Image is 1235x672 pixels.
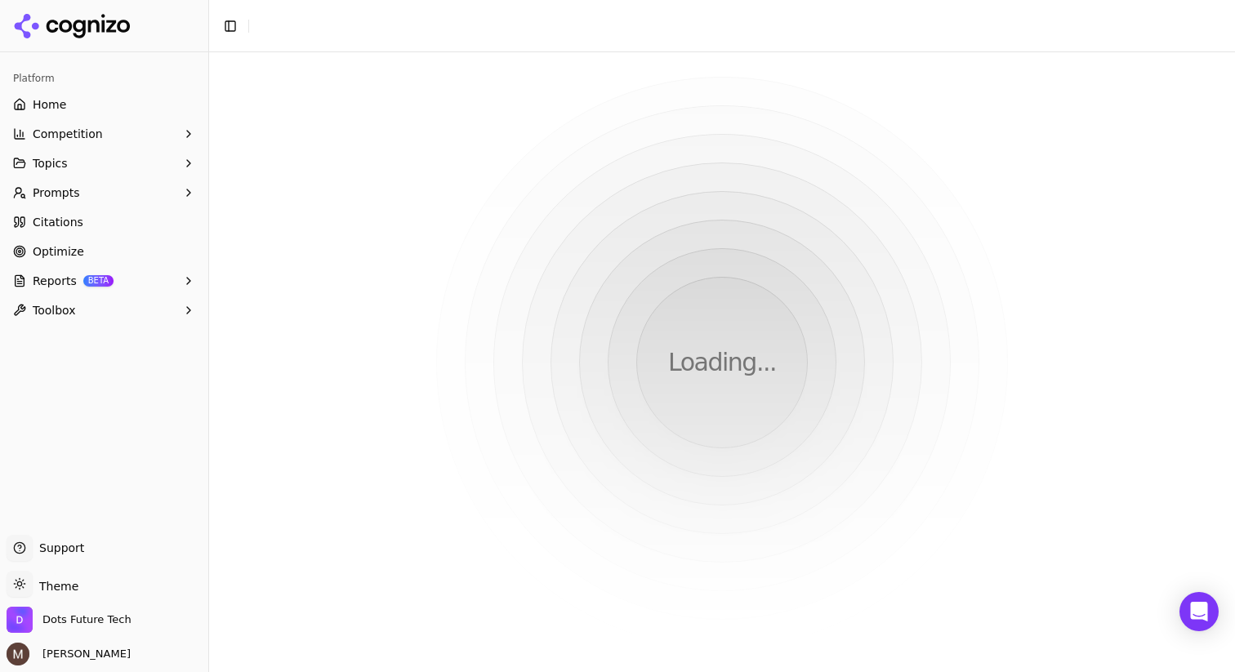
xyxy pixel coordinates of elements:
span: Support [33,540,84,556]
span: Reports [33,273,77,289]
span: Topics [33,155,68,171]
span: Toolbox [33,302,76,318]
button: Open organization switcher [7,607,132,633]
button: Topics [7,150,202,176]
a: Citations [7,209,202,235]
button: Open user button [7,643,131,665]
span: Prompts [33,185,80,201]
span: Optimize [33,243,84,260]
span: Theme [33,580,78,593]
button: Competition [7,121,202,147]
img: Dots Future Tech [7,607,33,633]
p: Loading... [668,348,776,377]
div: Platform [7,65,202,91]
button: ReportsBETA [7,268,202,294]
div: Open Intercom Messenger [1179,592,1219,631]
button: Toolbox [7,297,202,323]
span: Citations [33,214,83,230]
span: Competition [33,126,103,142]
img: Martyn Strydom [7,643,29,665]
span: Dots Future Tech [42,612,132,627]
span: BETA [83,275,114,287]
a: Optimize [7,238,202,265]
button: Prompts [7,180,202,206]
a: Home [7,91,202,118]
span: [PERSON_NAME] [36,647,131,661]
span: Home [33,96,66,113]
